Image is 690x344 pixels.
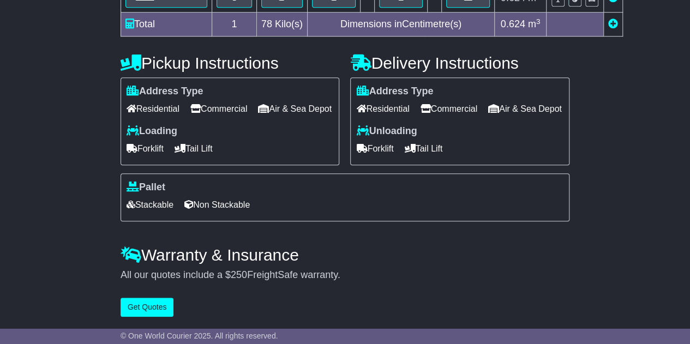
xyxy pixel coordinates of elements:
[127,196,173,213] span: Stackable
[127,140,164,157] span: Forklift
[190,100,247,117] span: Commercial
[121,13,212,37] td: Total
[127,86,203,98] label: Address Type
[261,19,272,29] span: 78
[307,13,494,37] td: Dimensions in Centimetre(s)
[356,125,417,137] label: Unloading
[127,100,179,117] span: Residential
[121,246,569,264] h4: Warranty & Insurance
[536,17,541,26] sup: 3
[528,19,541,29] span: m
[231,269,247,280] span: 250
[184,196,250,213] span: Non Stackable
[127,125,177,137] label: Loading
[404,140,442,157] span: Tail Lift
[127,182,165,194] label: Pallet
[356,140,393,157] span: Forklift
[258,100,332,117] span: Air & Sea Depot
[121,269,569,281] div: All our quotes include a $ FreightSafe warranty.
[121,331,278,340] span: © One World Courier 2025. All rights reserved.
[350,54,569,72] h4: Delivery Instructions
[256,13,307,37] td: Kilo(s)
[121,298,174,317] button: Get Quotes
[488,100,562,117] span: Air & Sea Depot
[501,19,525,29] span: 0.624
[212,13,256,37] td: 1
[421,100,477,117] span: Commercial
[356,86,433,98] label: Address Type
[356,100,409,117] span: Residential
[175,140,213,157] span: Tail Lift
[608,19,618,29] a: Add new item
[121,54,340,72] h4: Pickup Instructions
